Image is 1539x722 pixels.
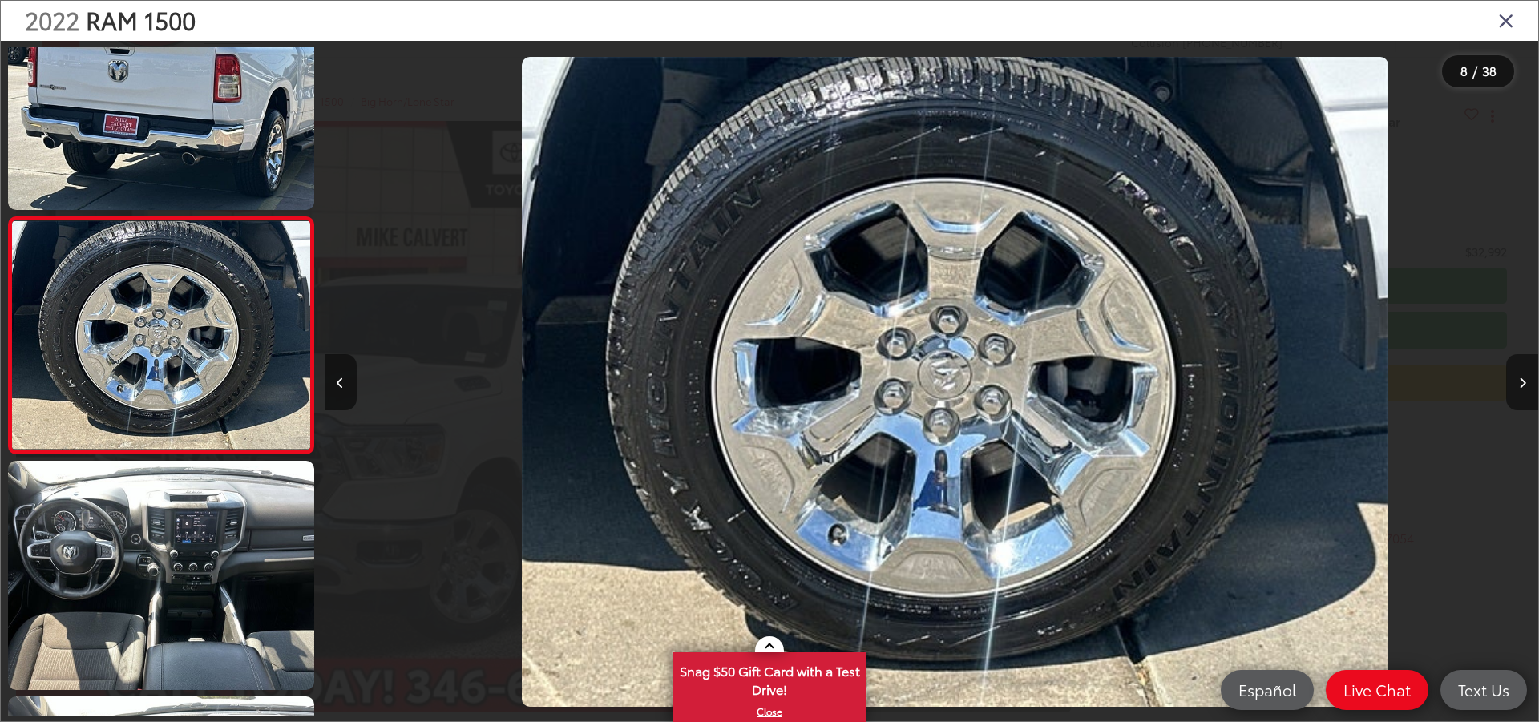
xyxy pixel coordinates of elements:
[9,221,313,449] img: 2022 RAM 1500 Big Horn/Lone Star
[522,57,1388,707] img: 2022 RAM 1500 Big Horn/Lone Star
[325,354,357,410] button: Previous image
[675,654,864,703] span: Snag $50 Gift Card with a Test Drive!
[1450,680,1517,700] span: Text Us
[5,458,317,692] img: 2022 RAM 1500 Big Horn/Lone Star
[1460,62,1468,79] span: 8
[1506,354,1538,410] button: Next image
[86,2,196,37] span: RAM 1500
[1498,10,1514,30] i: Close gallery
[1440,670,1527,710] a: Text Us
[1230,680,1304,700] span: Español
[25,2,79,37] span: 2022
[1326,670,1428,710] a: Live Chat
[1482,62,1497,79] span: 38
[1471,66,1479,77] span: /
[1335,680,1419,700] span: Live Chat
[1221,670,1314,710] a: Español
